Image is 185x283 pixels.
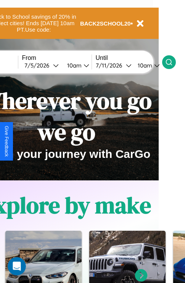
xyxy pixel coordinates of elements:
div: 7 / 11 / 2026 [96,62,126,69]
button: 10am [61,61,92,69]
b: BACK2SCHOOL20 [80,20,131,27]
div: 7 / 5 / 2026 [24,62,53,69]
label: From [22,55,92,61]
div: 10am [134,62,154,69]
button: 7/5/2026 [22,61,61,69]
div: Give Feedback [4,126,9,157]
div: 10am [63,62,84,69]
button: 10am [132,61,162,69]
iframe: Intercom live chat [8,257,26,275]
label: Until [96,55,162,61]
